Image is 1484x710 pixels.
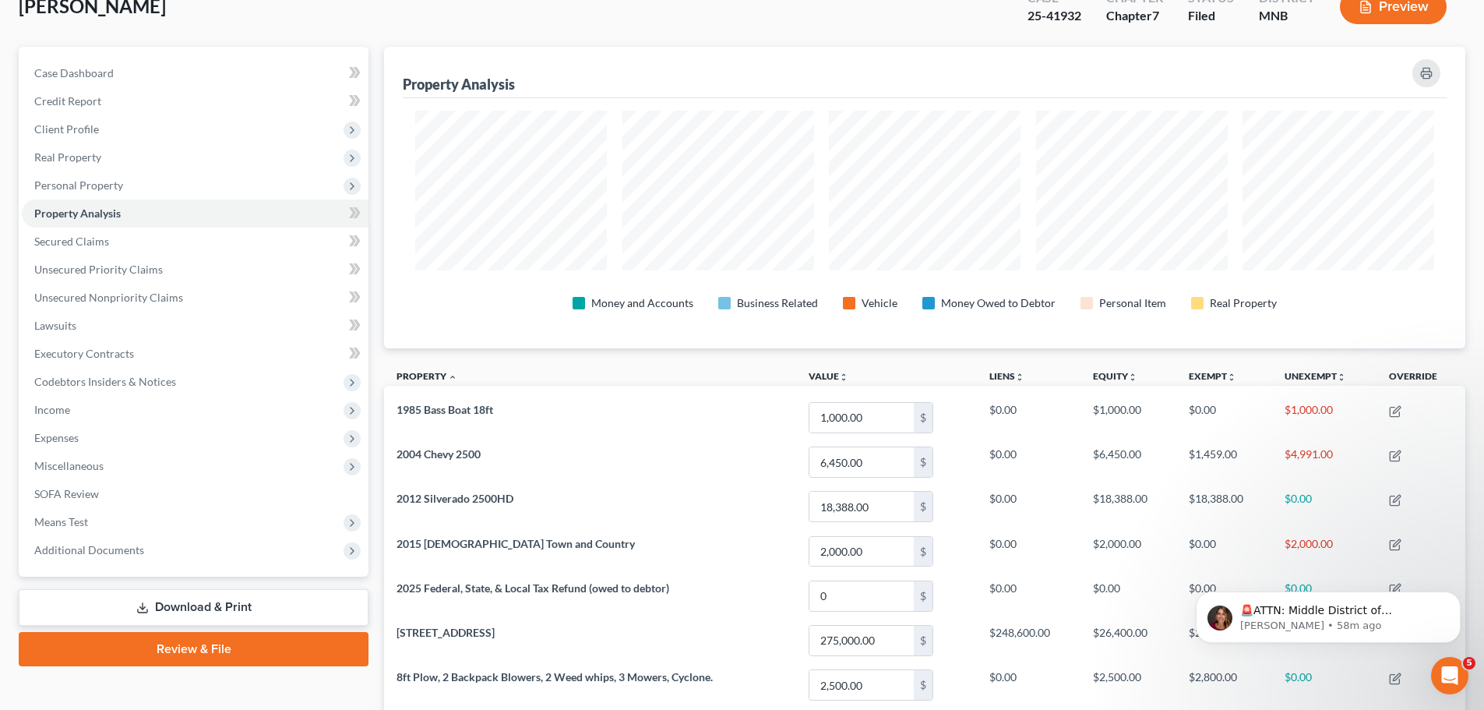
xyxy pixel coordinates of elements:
span: 7 [1152,8,1159,23]
div: Vehicle [862,295,897,311]
div: Chapter [1106,7,1163,25]
td: $248,600.00 [977,618,1080,662]
td: $0.00 [1272,485,1376,529]
a: Unsecured Nonpriority Claims [22,284,368,312]
td: $0.00 [1176,395,1272,440]
input: 0.00 [809,670,914,700]
input: 0.00 [809,581,914,611]
td: $2,800.00 [1176,662,1272,707]
div: Personal Item [1099,295,1166,311]
div: Money and Accounts [591,295,693,311]
td: $18,388.00 [1176,485,1272,529]
div: $ [914,581,932,611]
iframe: Intercom notifications message [1172,559,1484,668]
input: 0.00 [809,537,914,567]
th: Override [1376,361,1465,396]
a: Case Dashboard [22,59,368,87]
span: Case Dashboard [34,66,114,79]
span: Property Analysis [34,207,121,220]
div: Money Owed to Debtor [941,295,1056,311]
i: unfold_more [1337,373,1346,382]
span: Expenses [34,431,79,444]
td: $26,400.00 [1080,618,1176,662]
a: Unexemptunfold_more [1285,370,1346,382]
span: Means Test [34,515,88,528]
a: Exemptunfold_more [1189,370,1236,382]
td: $2,500.00 [1080,662,1176,707]
span: Unsecured Nonpriority Claims [34,291,183,304]
a: Equityunfold_more [1093,370,1137,382]
div: $ [914,670,932,700]
span: Income [34,403,70,416]
div: Real Property [1210,295,1277,311]
span: Codebtors Insiders & Notices [34,375,176,388]
i: unfold_more [1128,373,1137,382]
td: $0.00 [977,395,1080,440]
a: Lawsuits [22,312,368,340]
div: MNB [1259,7,1315,25]
span: Secured Claims [34,235,109,248]
td: $18,388.00 [1080,485,1176,529]
td: $0.00 [977,529,1080,574]
a: Valueunfold_more [809,370,848,382]
td: $0.00 [977,440,1080,485]
td: $4,991.00 [1272,440,1376,485]
td: $1,000.00 [1272,395,1376,440]
a: Credit Report [22,87,368,115]
td: $1,459.00 [1176,440,1272,485]
td: $2,000.00 [1272,529,1376,574]
span: 2004 Chevy 2500 [397,447,481,461]
div: $ [914,403,932,433]
span: 8ft Plow, 2 Backpack Blowers, 2 Weed whips, 3 Mowers, Cyclone. [397,670,713,684]
td: $0.00 [977,485,1080,529]
i: unfold_more [839,373,848,382]
div: $ [914,447,932,477]
div: Property Analysis [403,75,515,94]
div: $ [914,492,932,521]
span: Client Profile [34,122,99,136]
iframe: Intercom live chat [1431,657,1468,694]
div: Filed [1188,7,1234,25]
span: Credit Report [34,94,101,108]
a: Executory Contracts [22,340,368,368]
td: $0.00 [1080,574,1176,618]
span: SOFA Review [34,487,99,500]
span: Personal Property [34,178,123,192]
span: Executory Contracts [34,347,134,360]
a: Unsecured Priority Claims [22,256,368,284]
span: 2012 Silverado 2500HD [397,492,513,505]
span: Lawsuits [34,319,76,332]
input: 0.00 [809,626,914,655]
span: Additional Documents [34,543,144,556]
i: unfold_more [1227,373,1236,382]
div: Business Related [737,295,818,311]
td: $0.00 [977,662,1080,707]
div: 25-41932 [1028,7,1081,25]
span: 5 [1463,657,1475,669]
a: Download & Print [19,589,368,626]
span: 2025 Federal, State, & Local Tax Refund (owed to debtor) [397,581,669,595]
a: Liensunfold_more [989,370,1024,382]
span: Miscellaneous [34,459,104,472]
span: Unsecured Priority Claims [34,263,163,276]
input: 0.00 [809,492,914,521]
td: $2,000.00 [1080,529,1176,574]
i: unfold_more [1015,373,1024,382]
td: $0.00 [977,574,1080,618]
span: Real Property [34,150,101,164]
a: SOFA Review [22,480,368,508]
div: $ [914,626,932,655]
div: $ [914,537,932,567]
td: $6,450.00 [1080,440,1176,485]
td: $1,000.00 [1080,395,1176,440]
td: $0.00 [1272,662,1376,707]
a: Review & File [19,632,368,666]
td: $0.00 [1176,529,1272,574]
span: [STREET_ADDRESS] [397,626,495,639]
input: 0.00 [809,403,914,433]
span: 2015 [DEMOGRAPHIC_DATA] Town and Country [397,537,635,550]
a: Property Analysis [22,200,368,228]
